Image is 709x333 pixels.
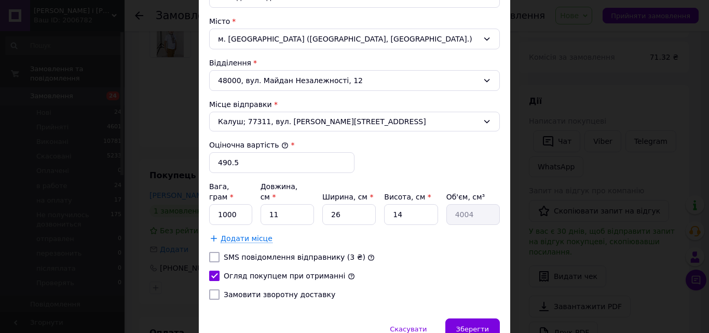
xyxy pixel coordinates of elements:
div: Об'єм, см³ [446,192,500,202]
div: Місце відправки [209,99,500,110]
label: SMS повідомлення відправнику (3 ₴) [224,253,365,261]
span: Додати місце [221,234,272,243]
div: м. [GEOGRAPHIC_DATA] ([GEOGRAPHIC_DATA], [GEOGRAPHIC_DATA].) [209,29,500,49]
div: 48000, вул. Майдан Незалежності, 12 [209,70,500,91]
label: Ширина, см [322,193,373,201]
span: Зберегти [456,325,489,333]
label: Огляд покупцем при отриманні [224,272,345,280]
span: Калуш; 77311, вул. [PERSON_NAME][STREET_ADDRESS] [218,116,479,127]
label: Довжина, см [261,182,298,201]
span: Скасувати [390,325,427,333]
div: Місто [209,16,500,26]
div: Відділення [209,58,500,68]
label: Замовити зворотну доставку [224,290,335,299]
label: Висота, см [384,193,431,201]
label: Вага, грам [209,182,234,201]
label: Оціночна вартість [209,141,289,149]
